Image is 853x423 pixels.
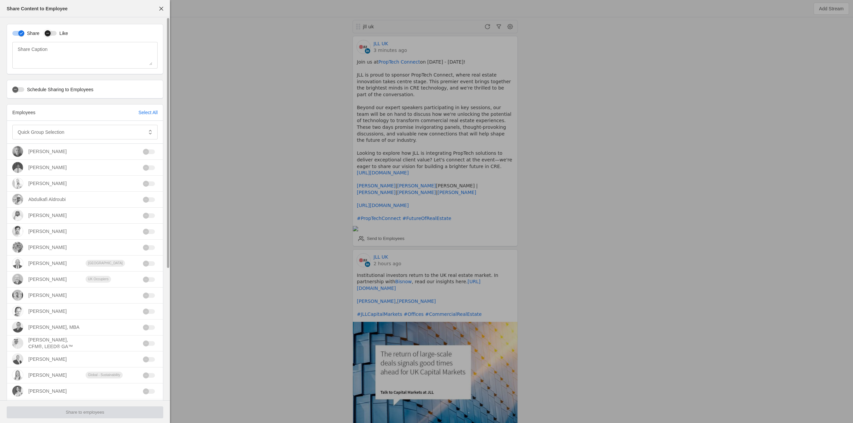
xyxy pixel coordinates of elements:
div: UK Occupiers [86,276,111,283]
div: [PERSON_NAME], MBA [28,324,79,330]
img: cache [12,226,23,237]
img: cache [12,386,23,396]
img: cache [12,210,23,221]
img: cache [12,162,23,173]
span: Employees [12,110,35,115]
div: [PERSON_NAME] [28,388,67,394]
mat-label: Quick Group Selection [18,128,64,136]
div: [PERSON_NAME] [28,164,67,171]
div: Select All [138,109,158,116]
img: cache [12,242,23,253]
img: cache [12,322,23,332]
img: cache [12,258,23,269]
label: Share [24,30,39,37]
img: cache [12,290,23,301]
img: cache [12,178,23,189]
div: [PERSON_NAME] [28,276,67,283]
div: [PERSON_NAME] [28,244,67,251]
div: [PERSON_NAME] [28,308,67,315]
img: cache [12,306,23,317]
div: [PERSON_NAME] [28,356,67,362]
div: Abdulkafi Aldroubi [28,196,66,203]
mat-label: Share Caption [18,45,48,53]
div: [GEOGRAPHIC_DATA] [86,260,125,267]
img: cache [12,354,23,364]
div: Share Content to Employee [7,5,68,12]
div: [PERSON_NAME] [28,260,67,267]
img: cache [12,146,23,157]
img: cache [12,370,23,380]
div: [PERSON_NAME] [28,180,67,187]
div: Global - Sustainability [86,372,123,378]
div: [PERSON_NAME] [28,372,67,378]
img: cache [12,274,23,285]
img: cache [12,338,23,348]
div: [PERSON_NAME], CFM®, LEED® GA™ [28,336,80,350]
img: cache [12,194,23,205]
div: [PERSON_NAME] [28,212,67,219]
div: [PERSON_NAME] [28,228,67,235]
div: [PERSON_NAME] [28,148,67,155]
label: Like [57,30,68,37]
div: [PERSON_NAME] [28,292,67,299]
label: Schedule Sharing to Employees [24,86,93,93]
